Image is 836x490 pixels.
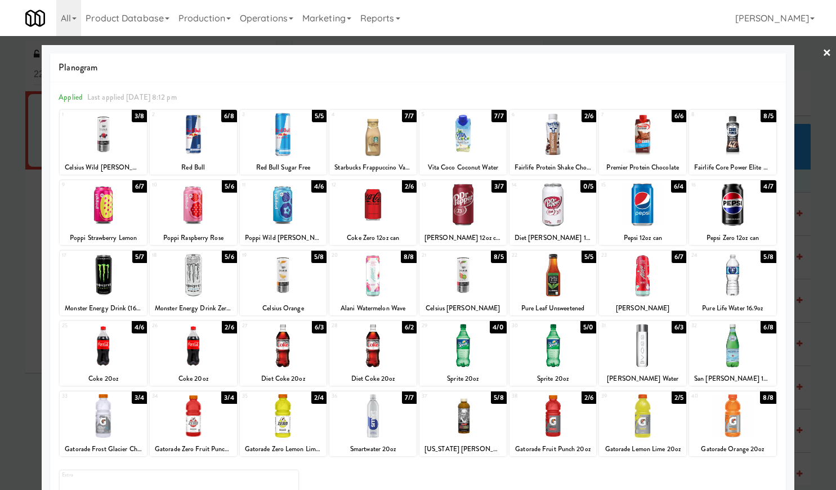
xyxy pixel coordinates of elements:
[419,231,507,245] div: [PERSON_NAME] 12oz can
[402,110,417,122] div: 7/7
[240,372,327,386] div: Diet Coke 20oz
[689,391,776,456] div: 408/8Gatorade Orange 20oz
[422,251,463,260] div: 21
[599,231,686,245] div: Pepsi 12oz can
[689,110,776,175] div: 88/5Fairlife Core Power Elite 42g
[401,251,417,263] div: 8/8
[421,442,505,456] div: [US_STATE] [PERSON_NAME] Lite
[152,391,193,401] div: 34
[601,161,685,175] div: Premier Protein Chocolate
[242,372,325,386] div: Diet Coke 20oz
[580,180,596,193] div: 0/5
[509,391,597,456] div: 382/6Gatorade Fruit Punch 20oz
[242,301,325,315] div: Celsius Orange
[332,251,373,260] div: 20
[601,110,642,119] div: 7
[689,372,776,386] div: San [PERSON_NAME] 16.9oz
[150,301,237,315] div: Monster Energy Drink Zero Ultra (16oz)
[151,231,235,245] div: Poppi Raspberry Rose
[332,391,373,401] div: 36
[402,180,417,193] div: 2/6
[509,251,597,315] div: 225/5Pure Leaf Unsweetened
[419,110,507,175] div: 57/7Vita Coco Coconut Water
[672,110,686,122] div: 6/6
[240,321,327,386] div: 276/3Diet Coke 20oz
[240,110,327,175] div: 35/5Red Bull Sugar Free
[599,251,686,315] div: 236/7[PERSON_NAME]
[150,231,237,245] div: Poppi Raspberry Rose
[151,442,235,456] div: Gatorade Zero Fruit Punch 20oz
[62,391,103,401] div: 33
[312,321,327,333] div: 6/3
[312,110,327,122] div: 5/5
[62,321,103,331] div: 25
[222,251,236,263] div: 5/6
[25,8,45,28] img: Micromart
[240,391,327,456] div: 352/4Gatorade Zero Lemon Lime 20oz
[512,180,553,190] div: 14
[689,231,776,245] div: Pepsi Zero 12oz can
[822,36,831,71] a: ×
[419,251,507,315] div: 218/5Celsius [PERSON_NAME]
[60,301,147,315] div: Monster Energy Drink (16oz)
[761,110,776,122] div: 8/5
[222,321,236,333] div: 2/6
[599,372,686,386] div: [PERSON_NAME] Water
[242,442,325,456] div: Gatorade Zero Lemon Lime 20oz
[242,110,283,119] div: 3
[151,161,235,175] div: Red Bull
[242,231,325,245] div: Poppi Wild [PERSON_NAME]
[599,110,686,175] div: 76/6Premier Protein Chocolate
[59,59,777,76] span: Planogram
[61,161,145,175] div: Celsius Wild [PERSON_NAME]
[689,301,776,315] div: Pure Life Water 16.9oz
[132,251,147,263] div: 5/7
[582,251,596,263] div: 5/5
[419,161,507,175] div: Vita Coco Coconut Water
[419,391,507,456] div: 375/8[US_STATE] [PERSON_NAME] Lite
[329,321,417,386] div: 286/2Diet Coke 20oz
[222,180,236,193] div: 5/6
[582,391,596,404] div: 2/6
[511,372,595,386] div: Sprite 20oz
[60,442,147,456] div: Gatorade Frost Glacier Cherry 20oz
[512,321,553,331] div: 30
[329,301,417,315] div: Alani Watermelon Wave
[152,110,193,119] div: 2
[62,180,103,190] div: 9
[332,321,373,331] div: 28
[509,301,597,315] div: Pure Leaf Unsweetened
[311,180,327,193] div: 4/6
[62,110,103,119] div: 1
[152,180,193,190] div: 10
[689,161,776,175] div: Fairlife Core Power Elite 42g
[599,180,686,245] div: 156/4Pepsi 12oz can
[59,92,83,103] span: Applied
[60,180,147,245] div: 96/7Poppi Strawberry Lemon
[150,321,237,386] div: 262/6Coke 20oz
[132,180,147,193] div: 6/7
[240,161,327,175] div: Red Bull Sugar Free
[60,110,147,175] div: 13/8Celsius Wild [PERSON_NAME]
[242,180,283,190] div: 11
[422,391,463,401] div: 37
[311,391,327,404] div: 2/4
[132,110,147,122] div: 3/8
[62,470,179,480] div: Extra
[580,321,596,333] div: 5/0
[329,231,417,245] div: Coke Zero 12oz can
[691,321,732,331] div: 32
[331,301,415,315] div: Alani Watermelon Wave
[672,321,686,333] div: 6/3
[421,301,505,315] div: Celsius [PERSON_NAME]
[331,161,415,175] div: Starbucks Frappuccino Vanilla
[422,110,463,119] div: 5
[691,301,775,315] div: Pure Life Water 16.9oz
[60,372,147,386] div: Coke 20oz
[242,161,325,175] div: Red Bull Sugar Free
[242,391,283,401] div: 35
[689,251,776,315] div: 245/8Pure Life Water 16.9oz
[599,391,686,456] div: 392/5Gatorade Lemon Lime 20oz
[511,231,595,245] div: Diet [PERSON_NAME] 12oz can
[421,231,505,245] div: [PERSON_NAME] 12oz can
